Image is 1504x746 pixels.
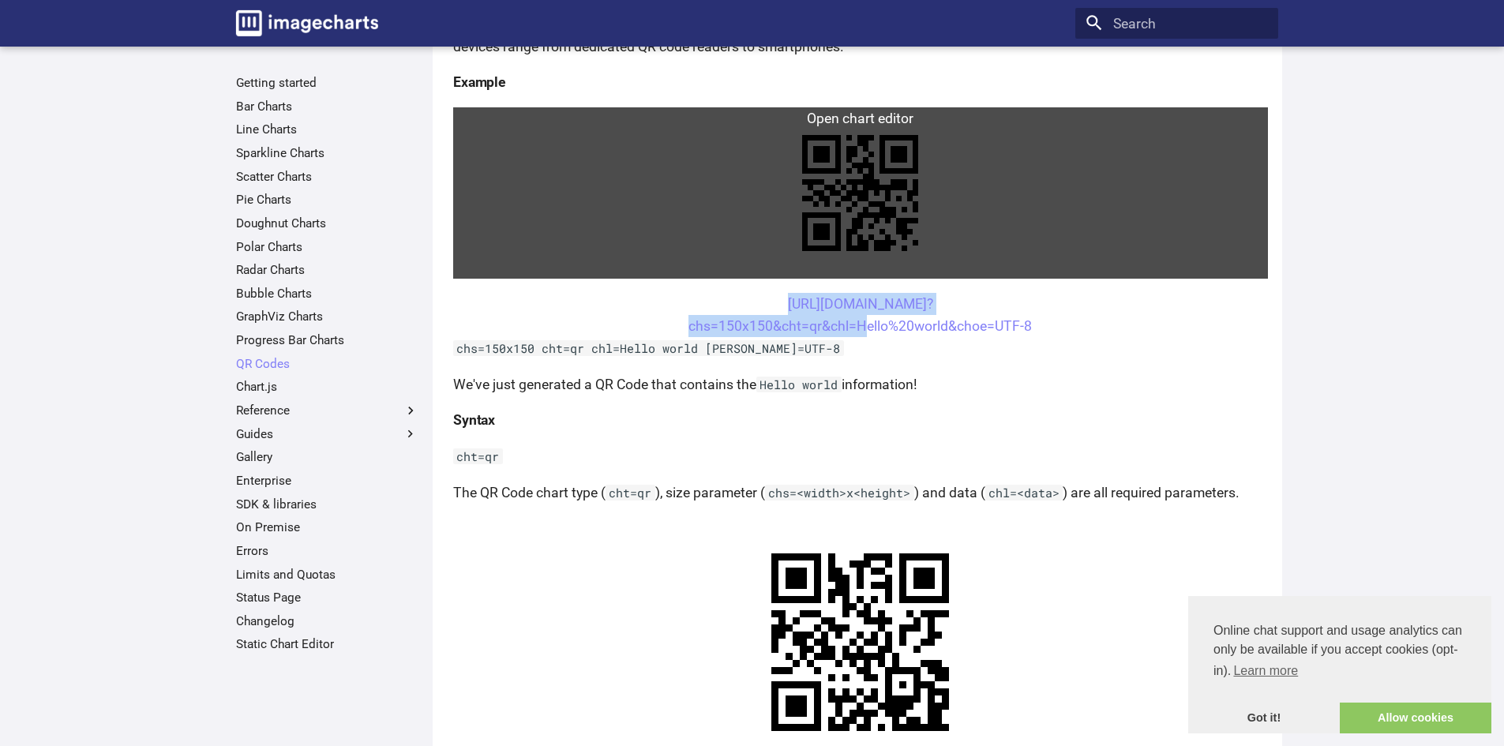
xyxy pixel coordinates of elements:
a: Enterprise [236,473,418,489]
label: Reference [236,403,418,418]
a: On Premise [236,519,418,535]
a: Gallery [236,449,418,465]
code: chl=<data> [985,485,1063,500]
h4: Syntax [453,409,1268,431]
a: learn more about cookies [1231,659,1300,683]
a: Line Charts [236,122,418,137]
a: Getting started [236,75,418,91]
p: We've just generated a QR Code that contains the information! [453,373,1268,395]
a: Doughnut Charts [236,216,418,231]
div: cookieconsent [1188,596,1491,733]
code: chs=150x150 cht=qr chl=Hello world [PERSON_NAME]=UTF-8 [453,340,844,356]
a: allow cookies [1340,703,1491,734]
a: QR Codes [236,356,418,372]
h4: Example [453,71,1268,93]
a: Errors [236,543,418,559]
code: cht=qr [453,448,503,464]
a: GraphViz Charts [236,309,418,324]
input: Search [1075,8,1278,39]
a: Radar Charts [236,262,418,278]
a: Scatter Charts [236,169,418,185]
a: Bubble Charts [236,286,418,302]
a: dismiss cookie message [1188,703,1340,734]
a: [URL][DOMAIN_NAME]?chs=150x150&cht=qr&chl=Hello%20world&choe=UTF-8 [688,296,1032,334]
a: Static Chart Editor [236,636,418,652]
a: Image-Charts documentation [229,3,385,43]
a: Bar Charts [236,99,418,114]
a: Chart.js [236,379,418,395]
a: Polar Charts [236,239,418,255]
p: The QR Code chart type ( ), size parameter ( ) and data ( ) are all required parameters. [453,482,1268,504]
a: Sparkline Charts [236,145,418,161]
code: Hello world [756,377,842,392]
a: Pie Charts [236,192,418,208]
a: SDK & libraries [236,497,418,512]
a: Status Page [236,590,418,605]
code: chs=<width>x<height> [765,485,914,500]
span: Online chat support and usage analytics can only be available if you accept cookies (opt-in). [1213,621,1466,683]
a: Progress Bar Charts [236,332,418,348]
code: cht=qr [606,485,655,500]
label: Guides [236,426,418,442]
a: Limits and Quotas [236,567,418,583]
img: logo [236,10,378,36]
a: Changelog [236,613,418,629]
